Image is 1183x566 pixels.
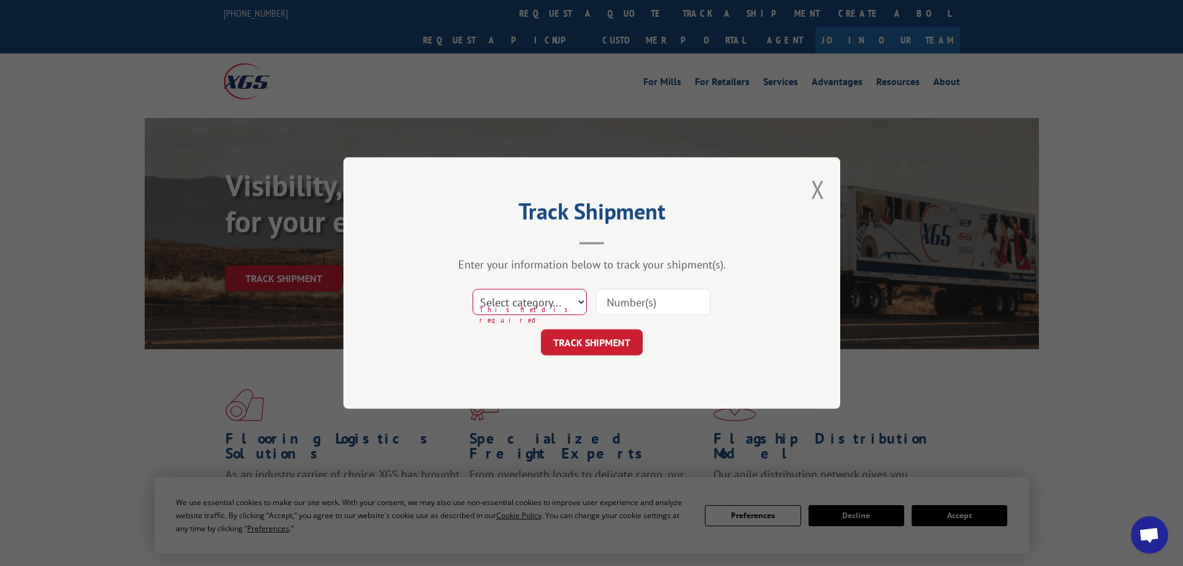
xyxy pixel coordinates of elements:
button: TRACK SHIPMENT [541,329,643,355]
input: Number(s) [596,289,710,315]
h2: Track Shipment [406,203,778,226]
div: Enter your information below to track your shipment(s). [406,257,778,272]
span: This field is required [479,304,586,325]
div: Open chat [1131,516,1168,554]
button: Close modal [811,173,825,206]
